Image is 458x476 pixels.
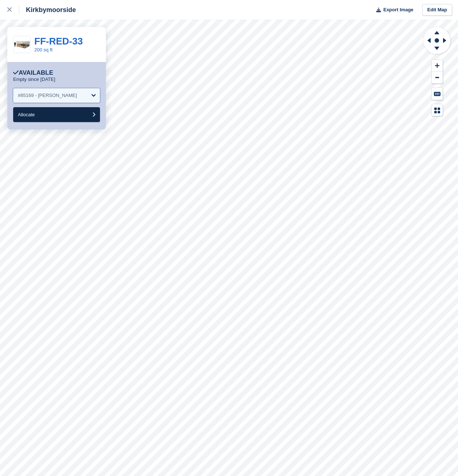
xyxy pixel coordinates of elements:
[383,6,413,13] span: Export Image
[34,47,53,52] a: 200 sq ft
[19,5,76,14] div: Kirkbymoorside
[372,4,413,16] button: Export Image
[13,107,100,122] button: Allocate
[34,36,83,47] a: FF-RED-33
[18,92,77,99] div: #85169 - [PERSON_NAME]
[432,88,443,100] button: Keyboard Shortcuts
[422,4,452,16] a: Edit Map
[432,72,443,84] button: Zoom Out
[18,112,35,117] span: Allocate
[432,104,443,116] button: Map Legend
[13,69,53,77] div: Available
[13,77,55,82] p: Empty since [DATE]
[14,38,30,51] img: 200-sqft-unit.jpg
[432,60,443,72] button: Zoom In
